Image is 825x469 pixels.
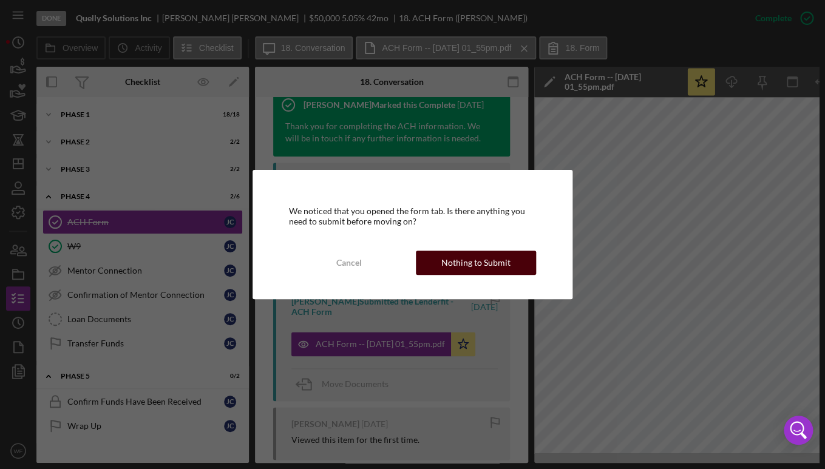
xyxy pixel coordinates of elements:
button: Cancel [289,251,410,275]
div: Nothing to Submit [441,251,511,275]
button: Nothing to Submit [416,251,537,275]
div: Cancel [336,251,362,275]
div: Open Intercom Messenger [784,416,813,445]
div: We noticed that you opened the form tab. Is there anything you need to submit before moving on? [289,206,537,226]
